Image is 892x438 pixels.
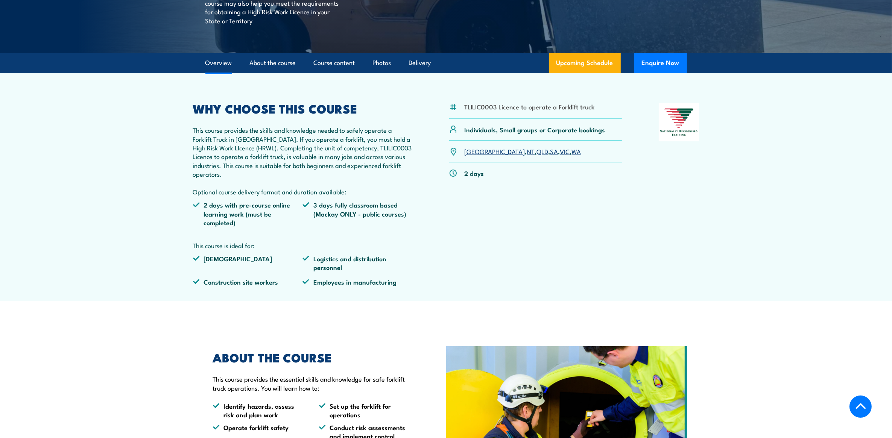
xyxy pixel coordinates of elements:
[302,277,412,286] li: Employees in manufacturing
[205,53,232,73] a: Overview
[250,53,296,73] a: About the course
[302,254,412,272] li: Logistics and distribution personnel
[213,402,305,419] li: Identify hazards, assess risk and plan work
[659,103,699,141] img: Nationally Recognised Training logo.
[314,53,355,73] a: Course content
[193,241,413,250] p: This course is ideal for:
[465,147,581,156] p: , , , , ,
[572,147,581,156] a: WA
[465,147,525,156] a: [GEOGRAPHIC_DATA]
[409,53,431,73] a: Delivery
[465,102,595,111] li: TLILIC0003 Licence to operate a Forklift truck
[560,147,570,156] a: VIC
[193,103,413,114] h2: WHY CHOOSE THIS COURSE
[550,147,558,156] a: SA
[373,53,391,73] a: Photos
[193,254,303,272] li: [DEMOGRAPHIC_DATA]
[302,200,412,227] li: 3 days fully classroom based (Mackay ONLY - public courses)
[465,125,605,134] p: Individuals, Small groups or Corporate bookings
[213,352,412,362] h2: ABOUT THE COURSE
[193,277,303,286] li: Construction site workers
[193,126,413,196] p: This course provides the skills and knowledge needed to safely operate a Forklift Truck in [GEOGR...
[527,147,535,156] a: NT
[319,402,412,419] li: Set up the forklift for operations
[213,374,412,392] p: This course provides the essential skills and knowledge for safe forklift truck operations. You w...
[634,53,687,73] button: Enquire Now
[465,169,484,177] p: 2 days
[193,200,303,227] li: 2 days with pre-course online learning work (must be completed)
[537,147,549,156] a: QLD
[549,53,621,73] a: Upcoming Schedule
